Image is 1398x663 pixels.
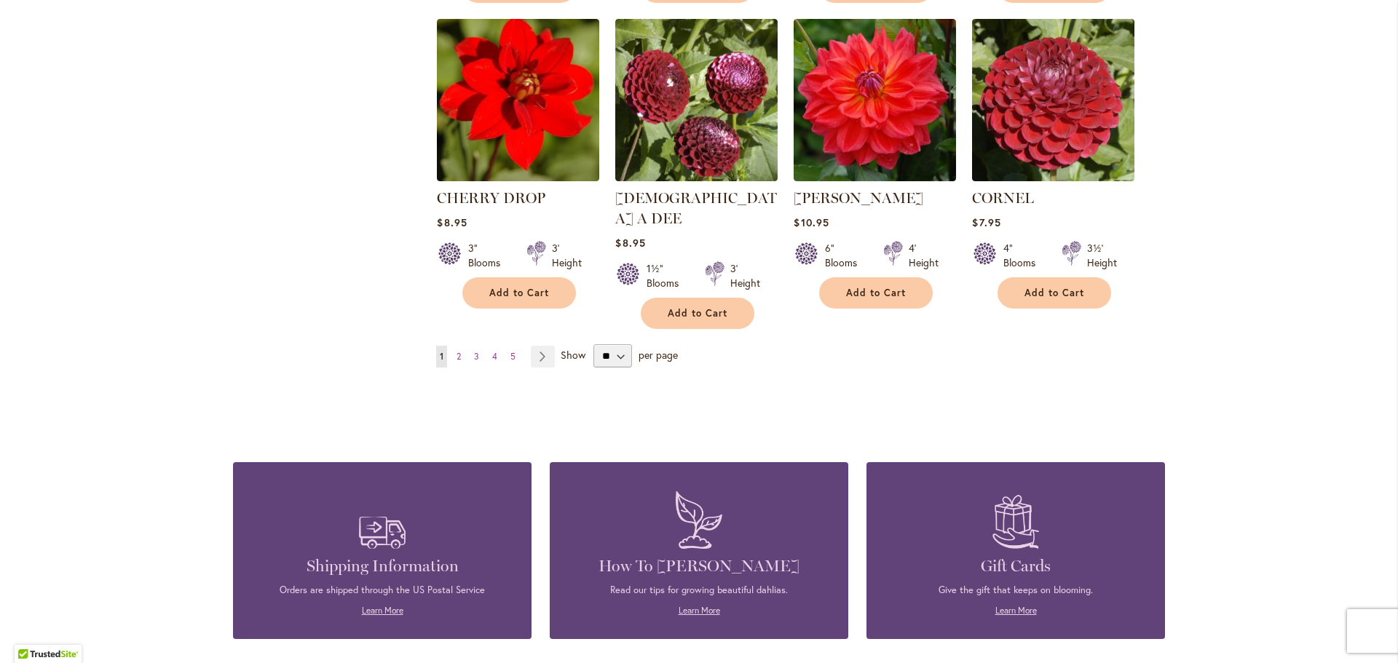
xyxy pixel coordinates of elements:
[437,189,545,207] a: CHERRY DROP
[794,215,829,229] span: $10.95
[437,170,599,184] a: CHERRY DROP
[794,189,923,207] a: [PERSON_NAME]
[561,348,585,362] span: Show
[794,170,956,184] a: COOPER BLAINE
[489,346,501,368] a: 4
[572,556,826,576] h4: How To [PERSON_NAME]
[794,19,956,181] img: COOPER BLAINE
[998,277,1111,309] button: Add to Cart
[639,348,678,362] span: per page
[615,189,777,227] a: [DEMOGRAPHIC_DATA] A DEE
[440,351,443,362] span: 1
[641,298,754,329] button: Add to Cart
[668,307,727,319] span: Add to Cart
[615,236,645,250] span: $8.95
[489,287,549,299] span: Add to Cart
[492,351,497,362] span: 4
[825,241,866,270] div: 6" Blooms
[647,261,687,290] div: 1½" Blooms
[255,556,510,576] h4: Shipping Information
[730,261,760,290] div: 3' Height
[11,611,52,652] iframe: Launch Accessibility Center
[909,241,939,270] div: 4' Height
[972,19,1134,181] img: CORNEL
[819,277,933,309] button: Add to Cart
[1024,287,1084,299] span: Add to Cart
[1003,241,1044,270] div: 4" Blooms
[362,605,403,616] a: Learn More
[552,241,582,270] div: 3' Height
[1087,241,1117,270] div: 3½' Height
[846,287,906,299] span: Add to Cart
[437,215,467,229] span: $8.95
[972,215,1000,229] span: $7.95
[453,346,465,368] a: 2
[474,351,479,362] span: 3
[972,170,1134,184] a: CORNEL
[572,584,826,597] p: Read our tips for growing beautiful dahlias.
[888,584,1143,597] p: Give the gift that keeps on blooming.
[679,605,720,616] a: Learn More
[972,189,1034,207] a: CORNEL
[615,19,778,181] img: CHICK A DEE
[457,351,461,362] span: 2
[468,241,509,270] div: 3" Blooms
[462,277,576,309] button: Add to Cart
[615,170,778,184] a: CHICK A DEE
[510,351,516,362] span: 5
[437,19,599,181] img: CHERRY DROP
[888,556,1143,576] h4: Gift Cards
[470,346,483,368] a: 3
[507,346,519,368] a: 5
[995,605,1037,616] a: Learn More
[255,584,510,597] p: Orders are shipped through the US Postal Service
